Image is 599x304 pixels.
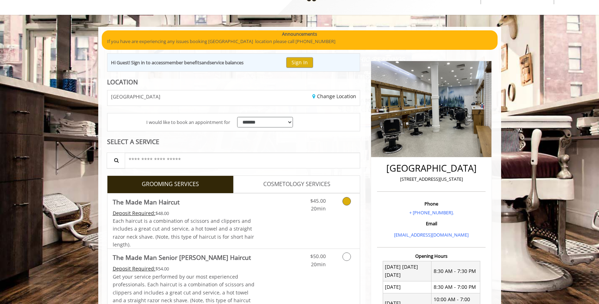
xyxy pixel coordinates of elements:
td: 8:30 AM - 7:00 PM [431,281,480,293]
p: If you have are experiencing any issues booking [GEOGRAPHIC_DATA] location please call [PHONE_NUM... [107,38,492,45]
span: [GEOGRAPHIC_DATA] [111,94,160,99]
a: [EMAIL_ADDRESS][DOMAIN_NAME] [394,232,469,238]
span: This service needs some Advance to be paid before we block your appointment [113,210,155,216]
b: Announcements [282,30,317,38]
h3: Phone [379,201,484,206]
span: This service needs some Advance to be paid before we block your appointment [113,265,155,272]
b: member benefits [165,59,201,66]
span: $45.00 [310,197,326,204]
td: [DATE] [383,281,431,293]
span: 20min [311,205,326,212]
b: The Made Man Haircut [113,197,180,207]
p: [STREET_ADDRESS][US_STATE] [379,175,484,183]
span: COSMETOLOGY SERVICES [263,180,330,189]
div: SELECT A SERVICE [107,138,360,145]
td: [DATE] [DATE] [DATE] [383,261,431,281]
td: 8:30 AM - 7:30 PM [431,261,480,281]
b: The Made Man Senior [PERSON_NAME] Haircut [113,252,251,262]
a: + [PHONE_NUMBER]. [409,209,454,216]
b: LOCATION [107,78,138,86]
div: $54.00 [113,265,255,273]
div: Hi Guest! Sign in to access and [111,59,243,66]
h3: Opening Hours [377,254,486,258]
h3: Email [379,221,484,226]
span: $50.00 [310,253,326,260]
h2: [GEOGRAPHIC_DATA] [379,163,484,173]
span: I would like to book an appointment for [146,119,230,126]
button: Service Search [107,153,125,168]
span: 20min [311,261,326,268]
span: GROOMING SERVICES [142,180,199,189]
button: Sign In [286,57,313,67]
div: $48.00 [113,209,255,217]
a: Change Location [312,93,356,100]
b: service balances [210,59,243,66]
span: Each haircut is a combination of scissors and clippers and includes a great cut and service, a ho... [113,217,254,248]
